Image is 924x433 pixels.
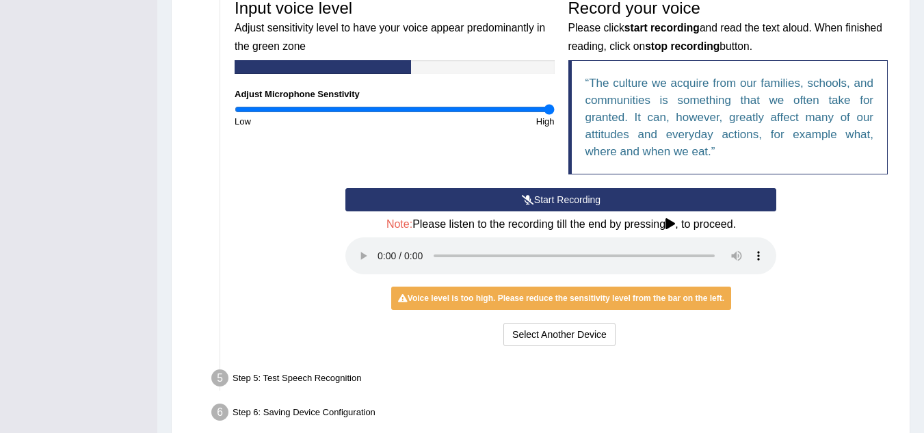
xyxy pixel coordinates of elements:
[386,218,412,230] span: Note:
[503,323,616,346] button: Select Another Device
[228,115,395,128] div: Low
[235,22,545,51] small: Adjust sensitivity level to have your voice appear predominantly in the green zone
[205,365,903,395] div: Step 5: Test Speech Recognition
[235,88,360,101] label: Adjust Microphone Senstivity
[205,399,903,430] div: Step 6: Saving Device Configuration
[345,218,776,231] h4: Please listen to the recording till the end by pressing , to proceed.
[568,22,882,51] small: Please click and read the text aloud. When finished reading, click on button.
[345,188,776,211] button: Start Recording
[645,40,720,52] b: stop recording
[624,22,700,34] b: start recording
[395,115,562,128] div: High
[391,287,731,310] div: Voice level is too high. Please reduce the sensitivity level from the bar on the left.
[585,77,874,158] q: The culture we acquire from our families, schools, and communities is something that we often tak...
